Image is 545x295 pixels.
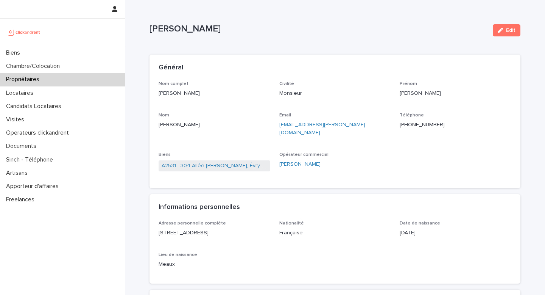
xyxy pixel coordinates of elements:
[400,82,417,86] span: Prénom
[279,152,329,157] span: Opérateur commercial
[3,89,39,97] p: Locataires
[400,221,440,226] span: Date de naissance
[159,203,240,212] h2: Informations personnelles
[3,143,42,150] p: Documents
[3,103,67,110] p: Candidats Locataires
[3,76,45,83] p: Propriétaires
[400,89,511,97] p: [PERSON_NAME]
[159,121,270,129] p: [PERSON_NAME]
[159,82,188,86] span: Nom complet
[159,152,171,157] span: Biens
[159,253,197,257] span: Lieu de naissance
[279,122,365,135] a: [EMAIL_ADDRESS][PERSON_NAME][DOMAIN_NAME]
[400,121,511,129] p: [PHONE_NUMBER]
[400,229,511,237] p: [DATE]
[159,113,169,118] span: Nom
[3,116,30,123] p: Visites
[162,162,267,170] a: A2531 - 304 Allée [PERSON_NAME], Évry-Courcouronnes 91000
[159,64,183,72] h2: Général
[279,89,391,97] p: Monsieur
[279,221,304,226] span: Nationalité
[279,160,321,168] a: [PERSON_NAME]
[279,82,294,86] span: Civilité
[3,63,66,70] p: Chambre/Colocation
[3,129,75,137] p: Operateurs clickandrent
[3,49,26,56] p: Biens
[6,25,43,40] img: UCB0brd3T0yccxBKYDjQ
[279,229,391,237] p: Française
[149,24,487,35] p: [PERSON_NAME]
[493,24,520,36] button: Edit
[159,229,270,237] p: [STREET_ADDRESS]
[159,260,270,268] p: Meaux
[159,221,226,226] span: Adresse personnelle complète
[3,169,34,177] p: Artisans
[506,28,515,33] span: Edit
[3,156,59,163] p: Sinch - Téléphone
[3,183,65,190] p: Apporteur d'affaires
[3,196,40,203] p: Freelances
[159,89,270,97] p: [PERSON_NAME]
[279,113,291,118] span: Email
[400,113,424,118] span: Téléphone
